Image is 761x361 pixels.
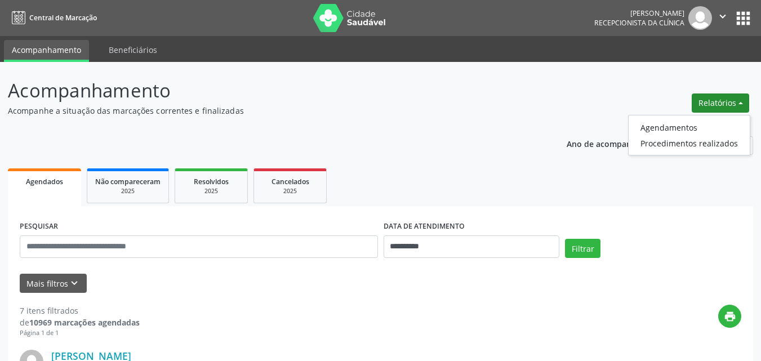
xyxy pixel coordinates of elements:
span: Agendados [26,177,63,186]
img: img [688,6,712,30]
a: Agendamentos [629,119,750,135]
label: DATA DE ATENDIMENTO [384,218,465,235]
div: 7 itens filtrados [20,305,140,317]
p: Acompanhamento [8,77,529,105]
a: Central de Marcação [8,8,97,27]
a: Acompanhamento [4,40,89,62]
span: Não compareceram [95,177,161,186]
span: Cancelados [272,177,309,186]
i: print [724,310,736,323]
p: Acompanhe a situação das marcações correntes e finalizadas [8,105,529,117]
button:  [712,6,733,30]
div: Página 1 de 1 [20,328,140,338]
div: 2025 [183,187,239,195]
span: Central de Marcação [29,13,97,23]
button: apps [733,8,753,28]
div: [PERSON_NAME] [594,8,684,18]
label: PESQUISAR [20,218,58,235]
button: print [718,305,741,328]
div: 2025 [95,187,161,195]
i:  [717,10,729,23]
a: Beneficiários [101,40,165,60]
button: Relatórios [692,93,749,113]
ul: Relatórios [628,115,750,155]
p: Ano de acompanhamento [567,136,666,150]
button: Mais filtroskeyboard_arrow_down [20,274,87,293]
div: de [20,317,140,328]
i: keyboard_arrow_down [68,277,81,289]
span: Resolvidos [194,177,229,186]
strong: 10969 marcações agendadas [29,317,140,328]
span: Recepcionista da clínica [594,18,684,28]
div: 2025 [262,187,318,195]
a: Procedimentos realizados [629,135,750,151]
button: Filtrar [565,239,600,258]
